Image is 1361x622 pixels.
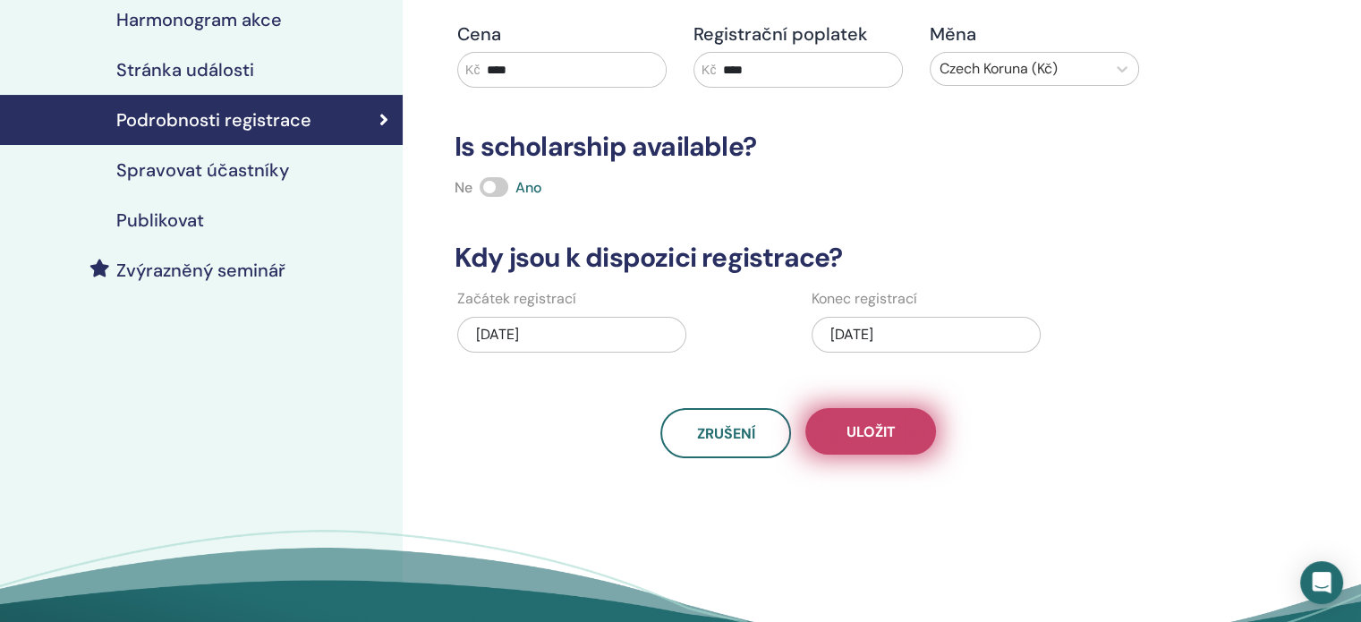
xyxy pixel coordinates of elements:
div: [DATE] [457,317,686,353]
h4: Spravovat účastníky [116,159,289,181]
h4: Stránka události [116,59,254,81]
h3: Kdy jsou k dispozici registrace? [444,242,1153,274]
button: Uložit [805,408,936,455]
span: Ano [515,178,542,197]
label: Konec registrací [812,288,917,310]
h4: Publikovat [116,209,204,231]
span: Kč [702,61,716,80]
h4: Měna [930,23,1139,45]
span: Ne [455,178,472,197]
span: zrušení [697,424,755,443]
h3: Is scholarship available? [444,131,1153,163]
div: Open Intercom Messenger [1300,561,1343,604]
h4: Cena [457,23,667,45]
a: zrušení [660,408,791,458]
h4: Registrační poplatek [693,23,903,45]
h4: Zvýrazněný seminář [116,260,285,281]
span: Kč [465,61,480,80]
h4: Harmonogram akce [116,9,282,30]
div: [DATE] [812,317,1041,353]
span: Uložit [846,422,896,441]
label: Začátek registrací [457,288,576,310]
h4: Podrobnosti registrace [116,109,311,131]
